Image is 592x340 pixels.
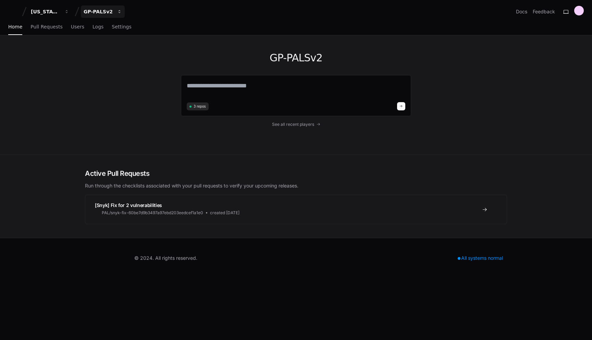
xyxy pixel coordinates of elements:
div: All systems normal [454,253,507,263]
span: PAL/snyk-fix-60be7d9b3497a97ebd203eedcef1a1e0 [102,210,203,216]
a: Logs [92,19,103,35]
button: Feedback [533,8,555,15]
a: See all recent players [181,122,411,127]
h2: Active Pull Requests [85,169,507,178]
a: Pull Requests [30,19,62,35]
span: Pull Requests [30,25,62,29]
span: created [DATE] [210,210,239,216]
span: See all recent players [272,122,314,127]
span: Settings [112,25,131,29]
span: Users [71,25,84,29]
div: [US_STATE] Pacific [31,8,60,15]
h1: GP-PALSv2 [181,52,411,64]
button: GP-PALSv2 [81,5,125,18]
span: [Snyk] Fix for 2 vulnerabilities [95,202,162,208]
div: © 2024. All rights reserved. [134,255,197,262]
a: Home [8,19,22,35]
button: [US_STATE] Pacific [28,5,72,18]
a: Settings [112,19,131,35]
p: Run through the checklists associated with your pull requests to verify your upcoming releases. [85,182,507,189]
a: Docs [516,8,527,15]
a: Users [71,19,84,35]
span: Logs [92,25,103,29]
span: Home [8,25,22,29]
a: [Snyk] Fix for 2 vulnerabilitiesPAL/snyk-fix-60be7d9b3497a97ebd203eedcef1a1e0created [DATE] [85,195,507,224]
div: GP-PALSv2 [84,8,113,15]
span: 3 repos [194,104,206,109]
